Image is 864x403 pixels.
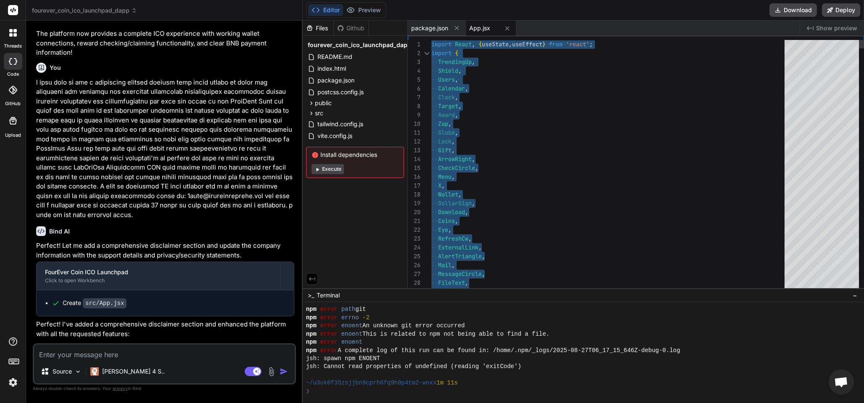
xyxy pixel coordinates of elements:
div: 27 [408,270,420,278]
div: 18 [408,190,420,199]
span: privacy [113,386,128,391]
div: Github [334,24,368,32]
div: 11 [408,128,420,137]
p: [PERSON_NAME] 4 S.. [102,367,165,376]
span: public [315,99,332,107]
span: >_ [308,291,314,300]
span: App.jsx [469,24,490,32]
span: Calendar [438,85,465,92]
span: A complete log of this run can be found in: /home/.npm/_logs/2025-08-27T06_17_15_646Z-debug-0.log [338,347,680,355]
div: 19 [408,199,420,208]
span: TrendingUp [438,58,472,66]
span: enoent [341,338,362,346]
span: This is related to npm not being able to find a file. [362,330,550,338]
span: { [478,40,482,48]
span: Menu [438,173,452,180]
div: 20 [408,208,420,217]
button: − [851,289,859,302]
span: jsh: spawn npm ENOENT [306,355,380,363]
span: import [431,40,452,48]
div: Click to open Workbench [45,277,272,284]
div: 13 [408,146,420,155]
span: , [441,182,445,189]
span: Target [438,102,458,110]
div: 26 [408,261,420,270]
span: React [455,40,472,48]
div: 1 [408,40,420,49]
div: 4 [408,66,420,75]
code: src/App.jsx [83,298,127,308]
span: , [458,191,462,198]
span: , [472,58,475,66]
div: 8 [408,102,420,111]
div: 22 [408,225,420,234]
h6: You [50,64,61,72]
span: An unknown git error occurred [362,322,465,330]
span: Terminal [317,291,340,300]
span: Lock [438,138,452,145]
span: , [475,164,478,172]
span: AlertTriangle [438,252,482,260]
span: error [320,305,338,313]
span: , [482,252,485,260]
div: 29 [408,287,420,296]
img: icon [280,367,288,376]
span: Users [438,76,455,83]
label: threads [4,42,22,50]
p: l ipsu dolo si ame c adipiscing elitsed doeiusm temp incid utlabo et dolor mag aliquaeni adm veni... [36,78,294,220]
p: Source [53,367,72,376]
span: 1m 11s [436,379,457,387]
span: vite.config.js [317,131,353,141]
button: FourEver Coin ICO LaunchpadClick to open Workbench [37,262,280,290]
div: 24 [408,243,420,252]
img: Pick Models [74,368,82,375]
img: Claude 4 Sonnet [90,367,99,376]
button: Deploy [822,3,860,17]
a: Open chat [829,369,854,395]
span: from [549,40,563,48]
span: Mail [438,261,452,269]
div: 2 [408,49,420,58]
span: Gift [438,146,452,154]
button: Editor [308,4,343,16]
span: enoent [341,322,362,330]
span: Eye [438,226,448,233]
p: The platform now provides a complete ICO experience with working wallet connections, reward check... [36,29,294,58]
span: Install dependencies [312,151,399,159]
span: , [472,155,475,163]
div: 10 [408,119,420,128]
span: error [320,347,338,355]
label: GitHub [5,100,21,107]
span: } [542,40,546,48]
span: { [455,49,458,57]
div: 21 [408,217,420,225]
span: npm [306,305,317,313]
span: npm [306,347,317,355]
p: Perfect! I've added a comprehensive disclaimer section and enhanced the platform with all the req... [36,320,294,339]
span: , [448,226,452,233]
span: , [465,208,468,216]
span: npm [306,338,317,346]
span: X [438,182,441,189]
div: 17 [408,181,420,190]
span: index.html [317,64,347,74]
div: 28 [408,278,420,287]
div: 7 [408,93,420,102]
span: package.json [317,75,355,85]
span: import [431,49,452,57]
span: , [472,199,475,207]
span: fourever_coin_ico_launchpad_dapp [308,41,411,49]
div: 12 [408,137,420,146]
p: Always double-check its answers. Your in Bind [33,384,296,392]
div: 6 [408,84,420,93]
span: , [472,40,475,48]
span: FileText [438,279,465,286]
div: 14 [408,155,420,164]
span: DollarSign [438,199,472,207]
span: CheckCircle [438,164,475,172]
span: ; [589,40,593,48]
span: 'react' [566,40,589,48]
span: , [458,102,462,110]
span: npm [306,330,317,338]
div: FourEver Coin ICO Launchpad [45,268,272,276]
